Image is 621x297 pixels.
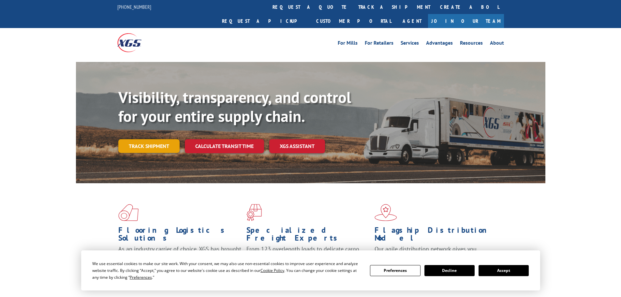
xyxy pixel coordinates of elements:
[246,204,262,221] img: xgs-icon-focused-on-flooring-red
[375,245,495,260] span: Our agile distribution network gives you nationwide inventory management on demand.
[311,14,396,28] a: Customer Portal
[428,14,504,28] a: Join Our Team
[118,226,242,245] h1: Flooring Logistics Solutions
[490,40,504,48] a: About
[426,40,453,48] a: Advantages
[246,245,370,274] p: From 123 overlength loads to delicate cargo, our experienced staff knows the best way to move you...
[118,87,351,126] b: Visibility, transparency, and control for your entire supply chain.
[375,226,498,245] h1: Flagship Distribution Model
[118,245,241,268] span: As an industry carrier of choice, XGS has brought innovation and dedication to flooring logistics...
[117,4,151,10] a: [PHONE_NUMBER]
[370,265,420,276] button: Preferences
[260,268,284,273] span: Cookie Policy
[217,14,311,28] a: Request a pickup
[479,265,529,276] button: Accept
[424,265,475,276] button: Decline
[460,40,483,48] a: Resources
[375,204,397,221] img: xgs-icon-flagship-distribution-model-red
[81,250,540,290] div: Cookie Consent Prompt
[269,139,325,153] a: XGS ASSISTANT
[92,260,362,281] div: We use essential cookies to make our site work. With your consent, we may also use non-essential ...
[396,14,428,28] a: Agent
[185,139,264,153] a: Calculate transit time
[246,226,370,245] h1: Specialized Freight Experts
[130,275,152,280] span: Preferences
[338,40,358,48] a: For Mills
[365,40,393,48] a: For Retailers
[401,40,419,48] a: Services
[118,139,180,153] a: Track shipment
[118,204,139,221] img: xgs-icon-total-supply-chain-intelligence-red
